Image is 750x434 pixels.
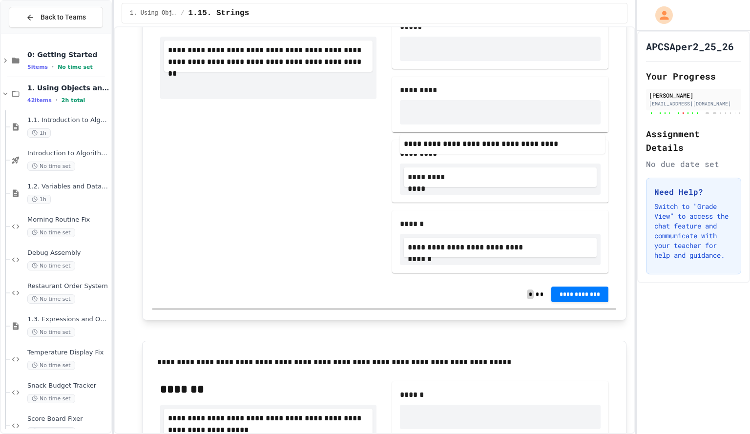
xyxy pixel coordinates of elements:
[645,4,675,26] div: My Account
[27,261,75,270] span: No time set
[649,100,738,107] div: [EMAIL_ADDRESS][DOMAIN_NAME]
[27,294,75,304] span: No time set
[27,382,109,390] span: Snack Budget Tracker
[649,91,738,100] div: [PERSON_NAME]
[27,83,109,92] span: 1. Using Objects and Methods
[58,64,93,70] span: No time set
[27,349,109,357] span: Temperature Display Fix
[27,128,51,138] span: 1h
[27,50,109,59] span: 0: Getting Started
[27,97,52,103] span: 42 items
[9,7,103,28] button: Back to Teams
[27,116,109,124] span: 1.1. Introduction to Algorithms, Programming, and Compilers
[654,186,733,198] h3: Need Help?
[27,415,109,423] span: Score Board Fixer
[27,162,75,171] span: No time set
[646,69,741,83] h2: Your Progress
[27,149,109,158] span: Introduction to Algorithms, Programming, and Compilers
[188,7,249,19] span: 1.15. Strings
[27,195,51,204] span: 1h
[27,228,75,237] span: No time set
[646,127,741,154] h2: Assignment Details
[27,394,75,403] span: No time set
[56,96,58,104] span: •
[27,64,48,70] span: 5 items
[41,12,86,22] span: Back to Teams
[27,361,75,370] span: No time set
[27,328,75,337] span: No time set
[646,158,741,170] div: No due date set
[130,9,177,17] span: 1. Using Objects and Methods
[27,216,109,224] span: Morning Routine Fix
[654,202,733,260] p: Switch to "Grade View" to access the chat feature and communicate with your teacher for help and ...
[181,9,184,17] span: /
[27,249,109,257] span: Debug Assembly
[62,97,85,103] span: 2h total
[27,315,109,324] span: 1.3. Expressions and Output [New]
[27,282,109,290] span: Restaurant Order System
[52,63,54,71] span: •
[646,40,734,53] h1: APCSAper2_25_26
[27,183,109,191] span: 1.2. Variables and Data Types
